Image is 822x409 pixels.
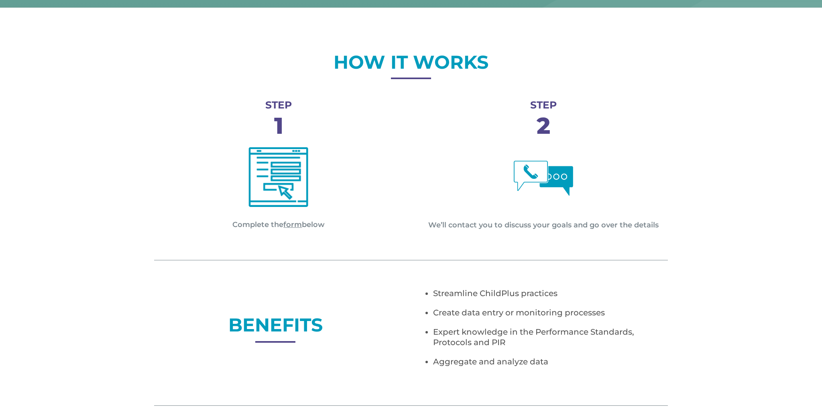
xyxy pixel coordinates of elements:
[154,220,403,230] p: Complete the below
[154,114,403,141] h4: 1
[154,100,403,114] h3: STEP
[433,356,668,367] li: Aggregate and analyze data
[433,327,668,348] li: Expert knowledge in the Performance Standards, Protocols and PIR
[433,307,668,318] li: Create data entry or monitoring processes
[428,221,659,229] span: We’ll contact you to discuss your goals and go over the details
[419,100,668,114] h3: STEP
[419,114,668,141] h4: 2
[433,288,668,299] li: Streamline ChildPlus practices
[154,50,668,78] h2: HOW IT WORKS
[283,220,302,229] a: form
[154,316,397,338] h2: BENEFITS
